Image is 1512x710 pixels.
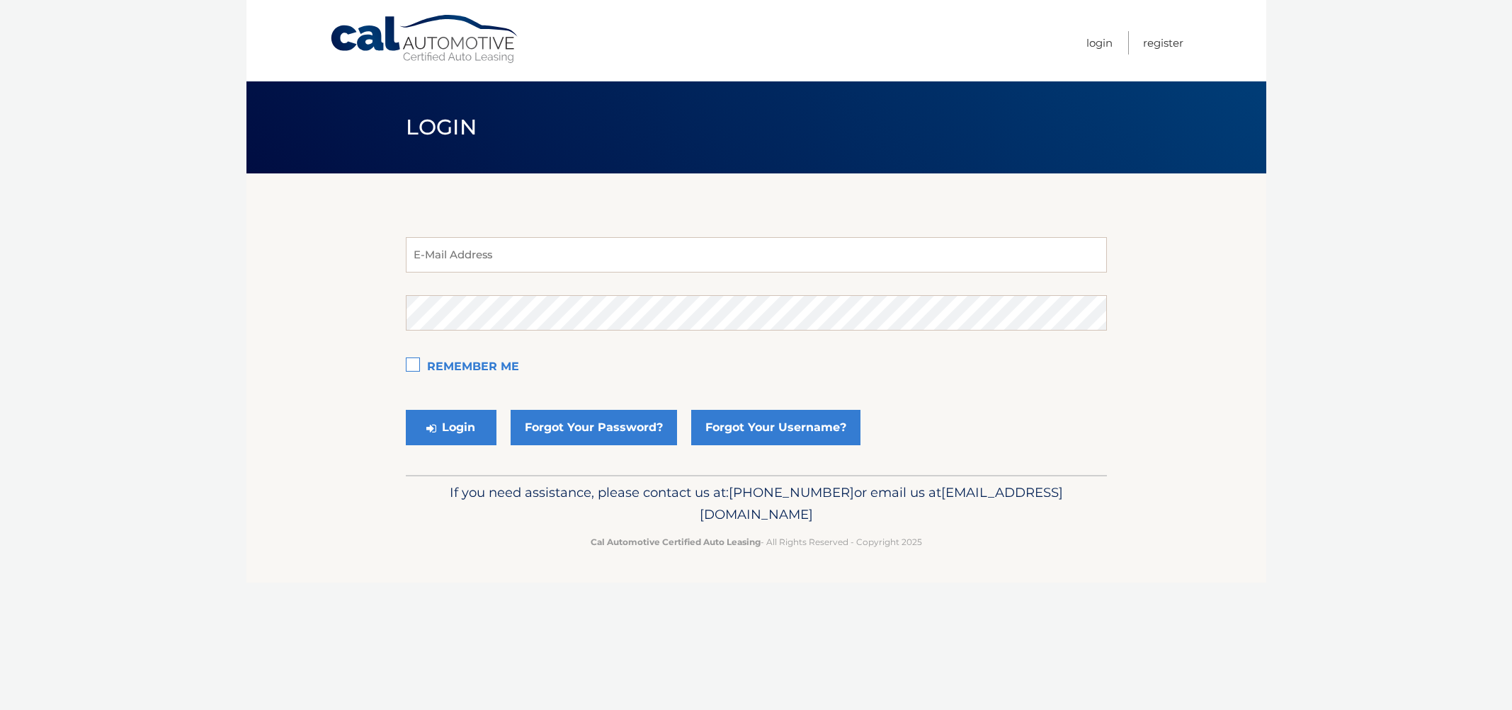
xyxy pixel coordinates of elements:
p: If you need assistance, please contact us at: or email us at [415,481,1098,527]
strong: Cal Automotive Certified Auto Leasing [591,537,761,547]
p: - All Rights Reserved - Copyright 2025 [415,534,1098,549]
a: Forgot Your Username? [691,410,860,445]
a: Register [1143,31,1183,55]
a: Forgot Your Password? [511,410,677,445]
button: Login [406,410,496,445]
span: Login [406,114,477,140]
input: E-Mail Address [406,237,1107,273]
a: Login [1086,31,1113,55]
a: Cal Automotive [329,14,521,64]
label: Remember Me [406,353,1107,382]
span: [PHONE_NUMBER] [729,484,854,500]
